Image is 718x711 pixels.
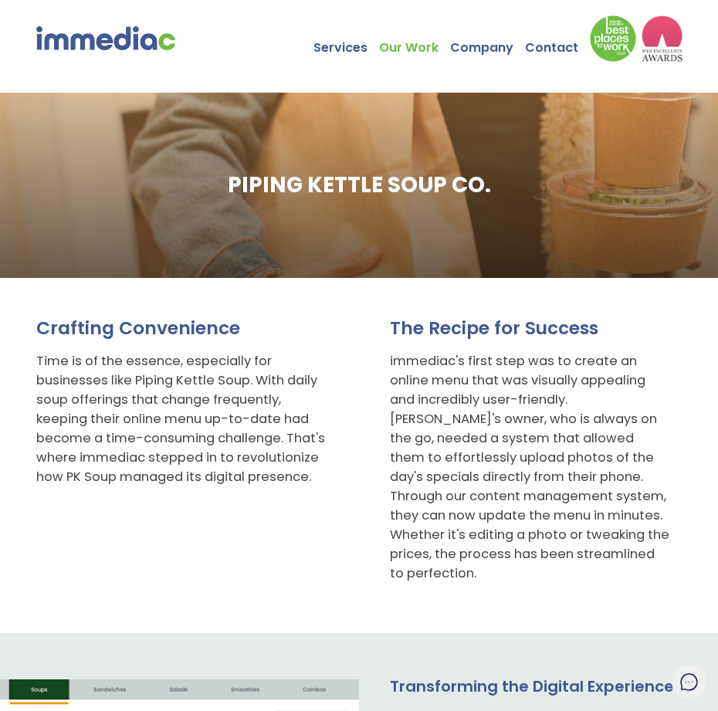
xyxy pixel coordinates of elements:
[450,15,525,63] a: Company
[390,317,671,340] h2: The Recipe for Success
[390,351,671,583] p: immediac's first step was to create an online menu that was visually appealing and incredibly use...
[36,351,329,486] p: Time is of the essence, especially for businesses like Piping Kettle Soup. With daily soup offeri...
[379,15,450,63] a: Our Work
[36,26,175,50] img: immediac
[36,317,329,340] h2: Crafting Convenience
[390,675,689,697] h2: Transforming the Digital Experience
[228,171,491,199] h1: PIPING KETTLE SOUP CO.
[525,15,590,63] a: Contact
[313,15,379,63] a: Services
[590,15,636,62] img: Down
[642,15,682,62] img: logo2_wea_nobg.webp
